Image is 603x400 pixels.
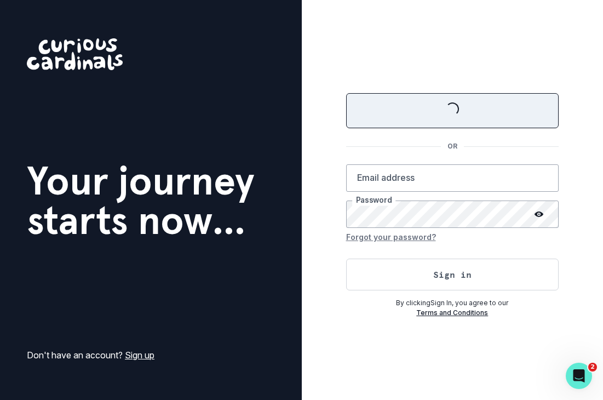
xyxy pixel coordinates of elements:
p: By clicking Sign In , you agree to our [346,298,559,308]
p: OR [441,141,464,151]
p: Don't have an account? [27,348,154,362]
a: Sign up [125,350,154,361]
span: 2 [588,363,597,372]
button: Sign in [346,259,559,290]
button: Forgot your password? [346,228,436,245]
a: Terms and Conditions [416,308,488,317]
h1: Your journey starts now... [27,161,255,240]
img: Curious Cardinals Logo [27,38,123,70]
iframe: Intercom live chat [566,363,592,389]
button: Sign in with Google (GSuite) [346,93,559,128]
